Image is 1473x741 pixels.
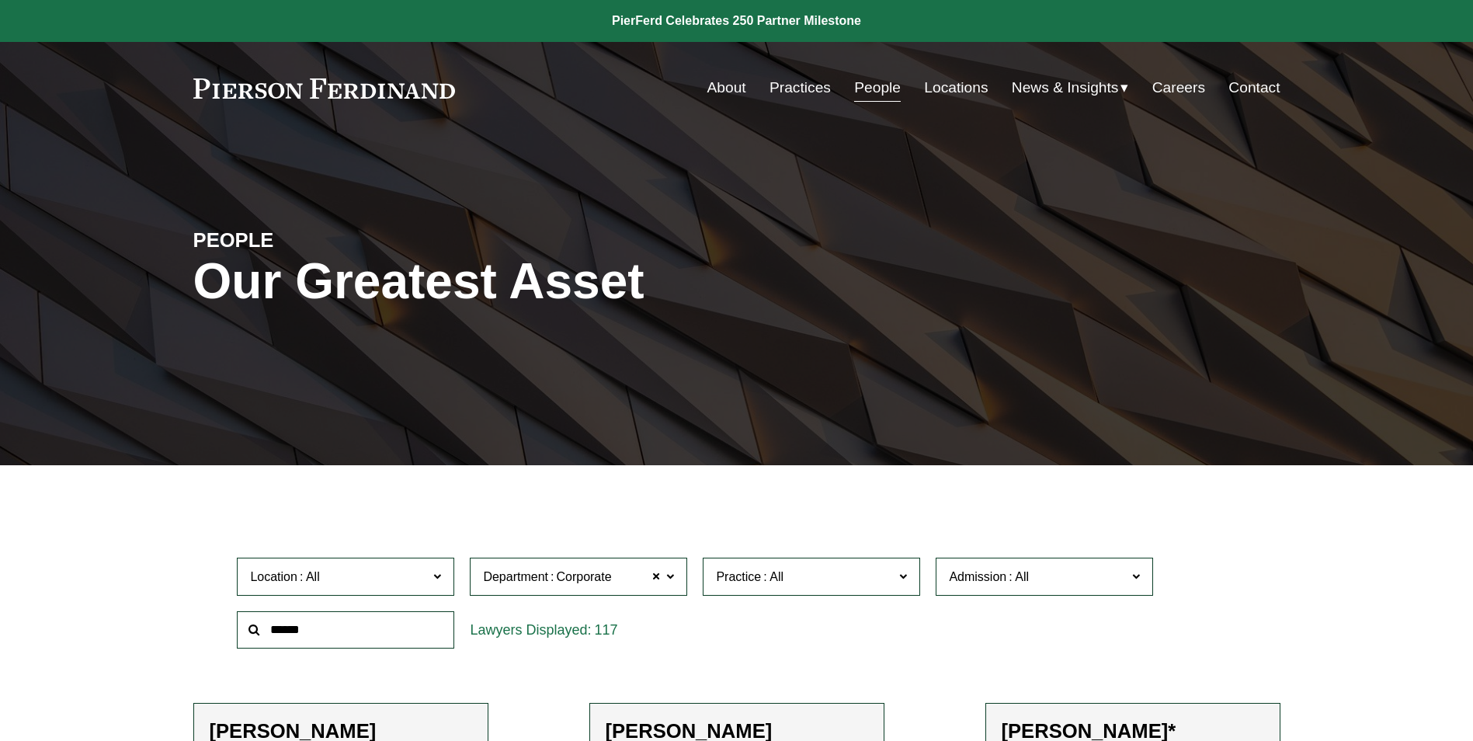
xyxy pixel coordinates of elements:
[707,73,746,103] a: About
[716,570,761,583] span: Practice
[483,570,548,583] span: Department
[924,73,988,103] a: Locations
[594,622,617,638] span: 117
[1012,73,1129,103] a: folder dropdown
[770,73,831,103] a: Practices
[193,253,918,310] h1: Our Greatest Asset
[250,570,297,583] span: Location
[556,567,611,587] span: Corporate
[1228,73,1280,103] a: Contact
[854,73,901,103] a: People
[1012,75,1119,102] span: News & Insights
[1152,73,1205,103] a: Careers
[949,570,1006,583] span: Admission
[193,228,465,252] h4: PEOPLE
